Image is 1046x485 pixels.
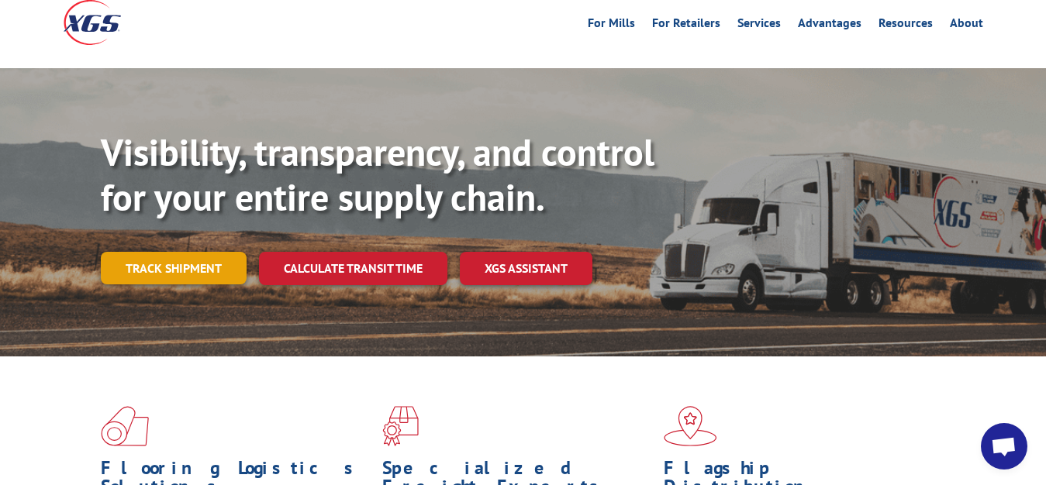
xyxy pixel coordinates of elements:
[382,406,419,446] img: xgs-icon-focused-on-flooring-red
[101,252,247,284] a: Track shipment
[588,17,635,34] a: For Mills
[981,423,1027,470] div: Open chat
[737,17,781,34] a: Services
[950,17,983,34] a: About
[798,17,861,34] a: Advantages
[101,128,654,221] b: Visibility, transparency, and control for your entire supply chain.
[460,252,592,285] a: XGS ASSISTANT
[879,17,933,34] a: Resources
[259,252,447,285] a: Calculate transit time
[652,17,720,34] a: For Retailers
[101,406,149,446] img: xgs-icon-total-supply-chain-intelligence-red
[664,406,717,446] img: xgs-icon-flagship-distribution-model-red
